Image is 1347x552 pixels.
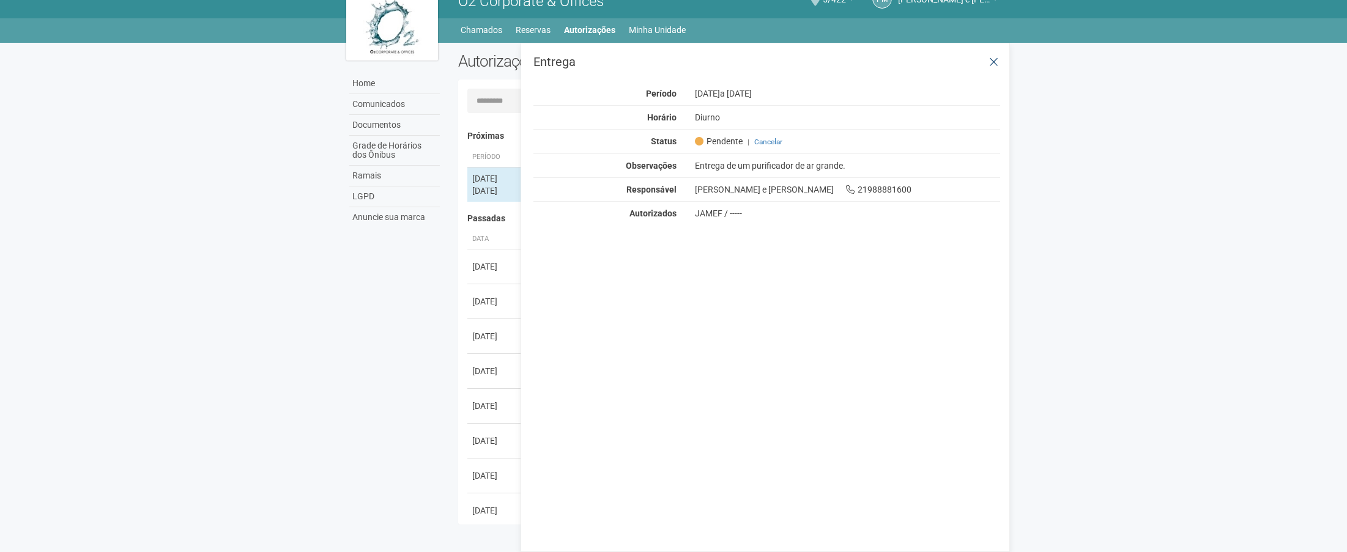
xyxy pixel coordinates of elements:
div: [DATE] [472,435,518,447]
span: a [DATE] [720,89,752,98]
div: Diurno [686,112,1009,123]
a: Ramais [349,166,440,186]
strong: Horário [647,112,677,122]
span: | [748,138,749,146]
a: Minha Unidade [629,21,686,39]
div: [DATE] [472,185,518,197]
h2: Autorizações [458,52,720,70]
div: [DATE] [472,400,518,412]
div: [DATE] [472,260,518,273]
a: Anuncie sua marca [349,207,440,227]
a: Grade de Horários dos Ônibus [349,136,440,166]
strong: Status [651,136,677,146]
a: Reservas [516,21,551,39]
strong: Período [646,89,677,98]
strong: Observações [626,161,677,171]
div: [DATE] [472,295,518,307]
a: Comunicados [349,94,440,115]
th: Período [467,147,522,167]
a: Chamados [461,21,502,39]
h4: Passadas [467,214,992,223]
div: [DATE] [472,172,518,185]
span: Pendente [695,136,743,147]
div: [DATE] [472,365,518,377]
h4: Próximas [467,131,992,141]
div: JAMEF / ----- [695,208,1000,219]
strong: Responsável [626,185,677,194]
div: [DATE] [472,469,518,482]
strong: Autorizados [629,208,677,218]
div: [DATE] [472,330,518,342]
a: Autorizações [564,21,615,39]
div: Entrega de um purificador de ar grande. [686,160,1009,171]
div: [DATE] [686,88,1009,99]
a: Home [349,73,440,94]
th: Data [467,229,522,249]
a: Documentos [349,115,440,136]
div: [DATE] [472,504,518,517]
a: Cancelar [754,138,782,146]
div: [PERSON_NAME] e [PERSON_NAME] 21988881600 [686,184,1009,195]
h3: Entrega [533,56,1000,68]
a: LGPD [349,186,440,207]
